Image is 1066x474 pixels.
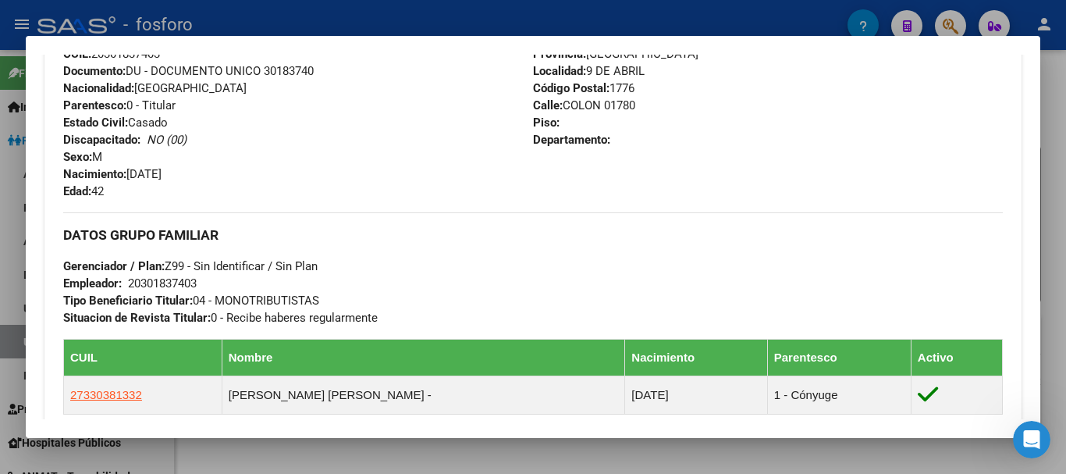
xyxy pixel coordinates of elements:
strong: Calle: [533,98,563,112]
strong: Parentesco: [63,98,126,112]
strong: Situacion de Revista Titular: [63,311,211,325]
span: 0 - Titular [63,98,176,112]
strong: Gerenciador / Plan: [63,259,165,273]
strong: Piso: [533,116,560,130]
span: [DATE] [63,167,162,181]
span: M [63,150,102,164]
strong: Nacimiento: [63,167,126,181]
span: 27330381332 [70,388,142,401]
strong: Tipo Beneficiario Titular: [63,294,193,308]
th: Activo [911,339,1002,376]
strong: Nacionalidad: [63,81,134,95]
td: 1 - Cónyuge [767,376,911,414]
span: 04 - MONOTRIBUTISTAS [63,294,319,308]
span: Casado [63,116,168,130]
div: 20301837403 [128,275,197,292]
span: DU - DOCUMENTO UNICO 30183740 [63,64,314,78]
h3: DATOS GRUPO FAMILIAR [63,226,1003,244]
strong: Empleador: [63,276,122,290]
span: 1776 [533,81,634,95]
strong: Documento: [63,64,126,78]
span: Z99 - Sin Identificar / Sin Plan [63,259,318,273]
span: 42 [63,184,104,198]
i: NO (00) [147,133,187,147]
strong: Edad: [63,184,91,198]
strong: Sexo: [63,150,92,164]
span: [GEOGRAPHIC_DATA] [533,47,698,61]
td: [DATE] [625,376,767,414]
strong: Código Postal: [533,81,609,95]
th: Nombre [222,339,625,376]
th: Nacimiento [625,339,767,376]
strong: Estado Civil: [63,116,128,130]
span: 0 - Recibe haberes regularmente [63,311,378,325]
strong: Localidad: [533,64,586,78]
strong: Provincia: [533,47,586,61]
strong: CUIL: [63,47,91,61]
th: CUIL [64,339,222,376]
td: [PERSON_NAME] [PERSON_NAME] - [222,376,625,414]
iframe: Intercom live chat [1013,421,1050,458]
span: 20301837403 [63,47,160,61]
span: 9 DE ABRIL [533,64,645,78]
span: COLON 01780 [533,98,635,112]
strong: Departamento: [533,133,610,147]
span: [GEOGRAPHIC_DATA] [63,81,247,95]
strong: Discapacitado: [63,133,140,147]
th: Parentesco [767,339,911,376]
